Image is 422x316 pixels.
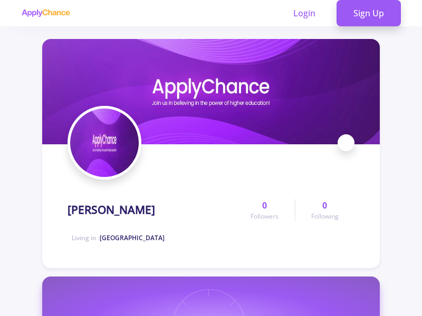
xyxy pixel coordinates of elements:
a: 0Following [295,199,354,221]
img: applychance logo text only [21,9,70,17]
span: 0 [322,199,327,212]
span: Following [311,212,339,221]
img: Atiye Kalalicover image [42,39,380,144]
img: Atiye Kalaliavatar [70,108,139,177]
span: Followers [251,212,279,221]
h1: [PERSON_NAME] [68,203,155,216]
span: [GEOGRAPHIC_DATA] [100,233,165,242]
span: Living in : [72,233,165,242]
span: 0 [262,199,267,212]
a: 0Followers [235,199,294,221]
